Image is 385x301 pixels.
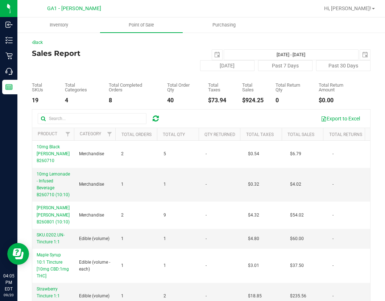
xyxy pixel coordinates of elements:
div: Total Completed Orders [109,83,156,92]
span: $0.54 [248,150,259,157]
span: Edible (volume - each) [79,259,113,273]
button: Export to Excel [316,112,365,125]
span: Maple Syrup 10:1 Tincture [10mg CBD:1mg THC] [37,252,69,279]
span: Merchandise [79,212,104,219]
span: $4.80 [248,235,259,242]
span: $37.50 [290,262,304,269]
a: Total Sales [287,132,314,137]
div: $0.00 [319,98,360,103]
a: Point of Sale [100,17,183,33]
span: Hi, [PERSON_NAME]! [324,5,371,11]
a: Total Orders [121,132,152,137]
span: 1 [121,262,124,269]
div: Total Taxes [208,83,231,92]
div: Total Return Qty [276,83,308,92]
span: 9 [163,212,166,219]
span: 1 [121,181,124,188]
span: Point of Sale [119,22,164,28]
span: GA1 - [PERSON_NAME] [47,5,101,12]
inline-svg: Inbound [5,21,13,28]
span: 1 [163,235,166,242]
span: $6.79 [290,150,301,157]
span: [PERSON_NAME] [PERSON_NAME] B260801 (10:10) [37,205,70,224]
div: Total Categories [65,83,98,92]
a: Category [80,131,101,136]
div: 0 [276,98,308,103]
span: 2 [121,150,124,157]
a: Back [32,40,43,45]
span: Purchasing [203,22,245,28]
span: $4.02 [290,181,301,188]
span: 1 [121,235,124,242]
span: Inventory [40,22,78,28]
span: 5 [163,150,166,157]
div: 19 [32,98,54,103]
span: - [206,293,207,300]
h4: Sales Report [32,49,145,57]
div: $73.94 [208,98,231,103]
span: 10mg Black [PERSON_NAME] B260710 [37,144,70,163]
span: $3.01 [248,262,259,269]
div: Total Return Amount [319,83,360,92]
div: 4 [65,98,98,103]
inline-svg: Call Center [5,68,13,75]
span: $54.02 [290,212,304,219]
span: - [332,150,334,157]
span: $235.56 [290,293,306,300]
button: [DATE] [200,60,254,71]
span: $0.32 [248,181,259,188]
span: - [206,212,207,219]
button: Past 7 Days [258,60,312,71]
a: Qty Returned [204,132,235,137]
span: Edible (volume) [79,235,109,242]
span: Merchandise [79,150,104,157]
a: Total Taxes [246,132,274,137]
a: Inventory [17,17,100,33]
span: - [332,235,334,242]
span: 1 [163,181,166,188]
span: - [206,262,207,269]
iframe: Resource center [7,243,29,265]
div: Total SKUs [32,83,54,92]
button: Past 30 Days [316,60,370,71]
a: Total Returns [329,132,362,137]
div: Total Sales [242,83,265,92]
span: select [212,50,222,60]
span: - [332,262,334,269]
div: 8 [109,98,156,103]
div: Total Order Qty [167,83,197,92]
span: 2 [121,212,124,219]
span: - [206,235,207,242]
p: 09/20 [3,292,14,298]
span: SKU.0202.UN-Tincture 1:1 [37,232,65,244]
a: Product [38,131,57,136]
inline-svg: Reports [5,83,13,91]
span: 1 [163,262,166,269]
span: - [206,150,207,157]
a: Purchasing [183,17,265,33]
span: - [332,212,334,219]
span: $60.00 [290,235,304,242]
span: - [332,181,334,188]
span: - [206,181,207,188]
span: $18.85 [248,293,262,300]
input: Search... [38,113,146,124]
span: Edible (volume) [79,293,109,300]
span: $4.32 [248,212,259,219]
span: - [332,293,334,300]
p: 04:05 PM EDT [3,273,14,292]
a: Total Qty [163,132,185,137]
span: select [360,50,370,60]
span: 2 [163,293,166,300]
div: $924.25 [242,98,265,103]
inline-svg: Inventory [5,37,13,44]
span: 1 [121,293,124,300]
a: Filter [62,128,74,140]
span: Merchandise [79,181,104,188]
inline-svg: Retail [5,52,13,59]
span: 10mg Lemonade - Infused Beverage B260710 (10:10) [37,172,70,198]
div: 40 [167,98,197,103]
a: Filter [103,128,115,140]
